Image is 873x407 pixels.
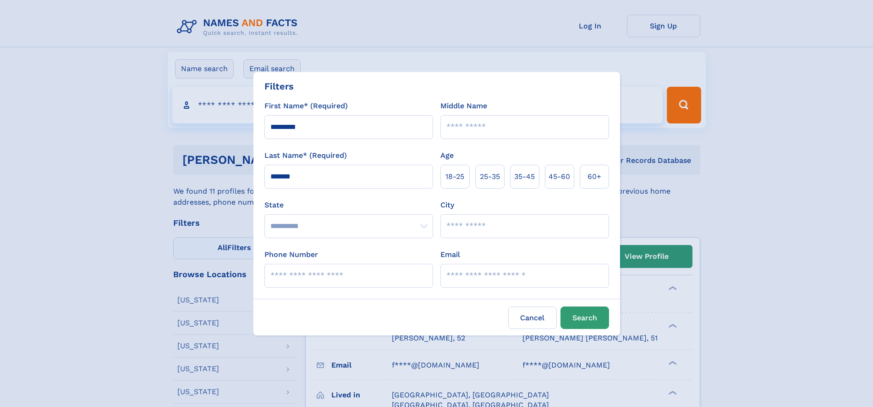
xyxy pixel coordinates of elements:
button: Search [560,307,609,329]
span: 18‑25 [445,171,464,182]
label: Last Name* (Required) [264,150,347,161]
label: Age [440,150,454,161]
label: City [440,200,454,211]
span: 25‑35 [480,171,500,182]
label: State [264,200,433,211]
div: Filters [264,79,294,93]
label: Email [440,249,460,260]
label: First Name* (Required) [264,100,348,112]
span: 35‑45 [514,171,535,182]
label: Middle Name [440,100,487,112]
span: 60+ [587,171,601,182]
label: Cancel [508,307,557,329]
span: 45‑60 [549,171,570,182]
label: Phone Number [264,249,318,260]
